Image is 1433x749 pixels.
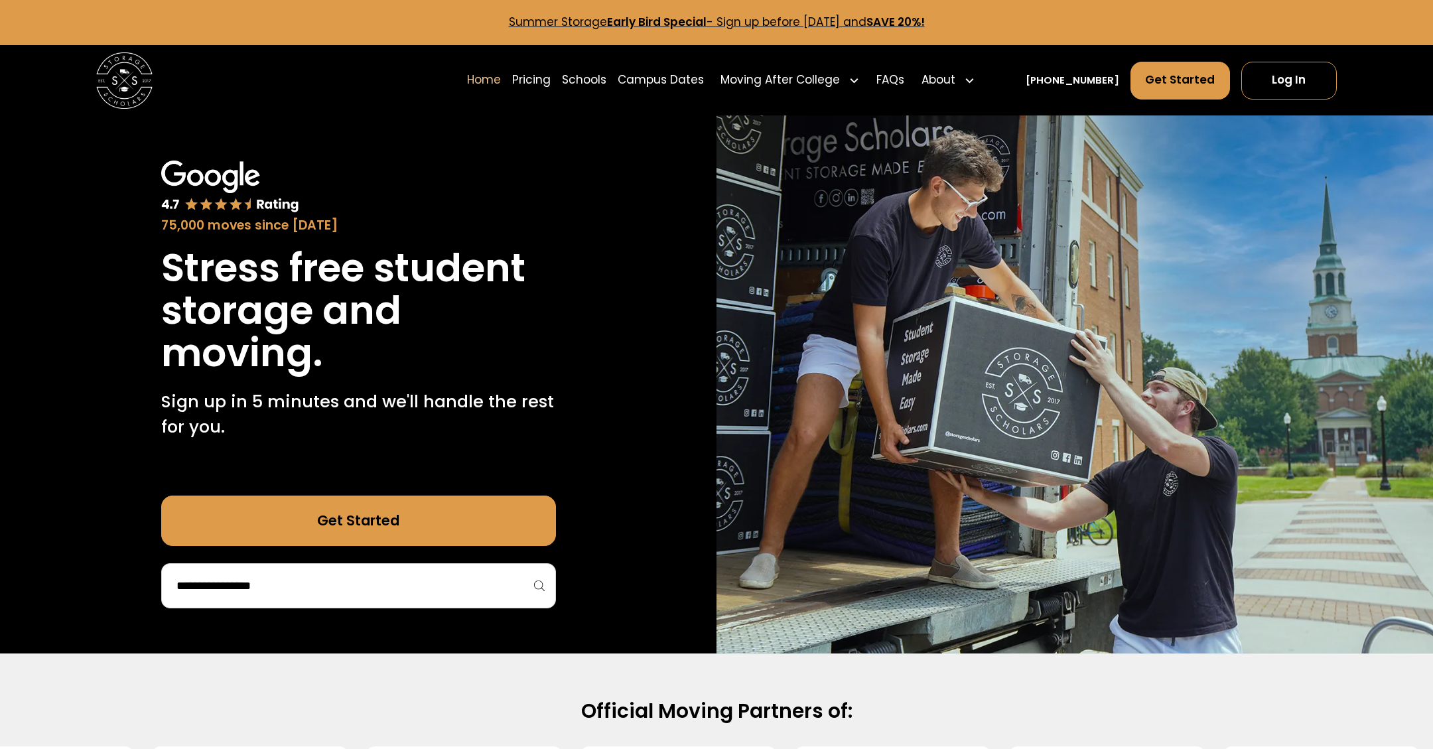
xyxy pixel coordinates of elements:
p: Sign up in 5 minutes and we'll handle the rest for you. [161,389,556,440]
a: Schools [562,60,606,100]
img: Storage Scholars main logo [96,52,153,109]
a: home [96,52,153,109]
img: Google 4.7 star rating [161,161,299,214]
a: Pricing [512,60,551,100]
a: Get Started [1130,62,1230,100]
h2: Official Moving Partners of: [265,699,1168,724]
a: Log In [1241,62,1337,100]
div: Moving After College [715,60,866,100]
h1: Stress free student storage and moving. [161,247,556,375]
img: Storage Scholars makes moving and storage easy. [716,115,1433,653]
a: FAQs [876,60,904,100]
a: Campus Dates [618,60,704,100]
div: About [916,60,981,100]
strong: Early Bird Special [607,14,707,30]
div: Moving After College [720,72,840,89]
div: About [921,72,955,89]
a: Home [467,60,501,100]
a: Get Started [161,496,556,546]
strong: SAVE 20%! [866,14,925,30]
a: Summer StorageEarly Bird Special- Sign up before [DATE] andSAVE 20%! [509,14,925,30]
a: [PHONE_NUMBER] [1026,73,1119,88]
div: 75,000 moves since [DATE] [161,216,556,236]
